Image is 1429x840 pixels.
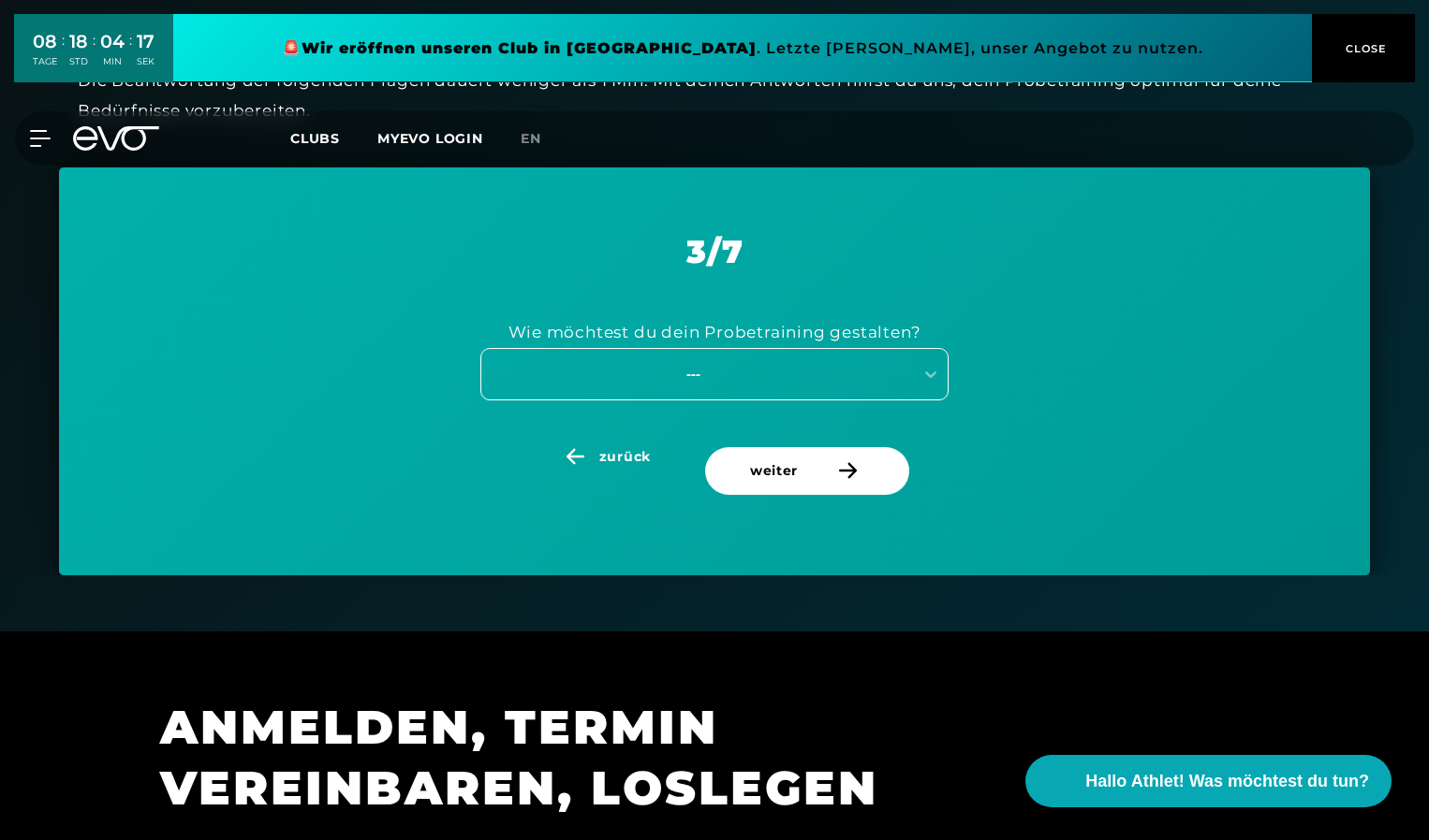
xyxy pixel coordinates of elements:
div: STD [69,55,88,68]
div: SEK [137,55,155,68]
div: 18 [69,28,88,55]
h1: ANMELDEN, TERMIN VEREINBAREN, LOSLEGEN [160,697,1003,818]
span: zurück [599,447,651,467]
span: 3 / 7 [686,232,744,271]
div: : [62,30,65,80]
a: MYEVO LOGIN [377,130,483,147]
div: Wie möchtest du dein Probetraining gestalten? [508,317,921,347]
div: TAGE [33,55,57,68]
span: Clubs [290,130,340,147]
button: Hallo Athlet! Was möchtest du tun? [1025,755,1392,807]
a: en [521,128,564,150]
div: MIN [100,55,125,68]
span: CLOSE [1341,40,1387,57]
a: Clubs [290,129,377,147]
div: : [129,30,132,80]
div: 17 [137,28,155,55]
span: en [521,130,541,147]
div: --- [483,363,904,384]
span: weiter [750,461,798,481]
div: : [93,30,96,80]
button: CLOSE [1312,14,1415,82]
a: zurück [512,447,705,529]
div: 04 [100,28,125,55]
a: weiter [705,447,917,529]
span: Hallo Athlet! Was möchtest du tun? [1085,769,1369,794]
div: 08 [33,28,57,55]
